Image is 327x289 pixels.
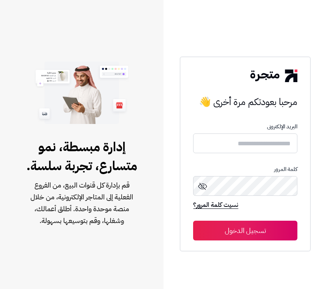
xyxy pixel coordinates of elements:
[193,94,297,110] h3: مرحبا بعودتكم مرة أخرى 👋
[193,124,297,130] p: البريد الإلكترونى
[193,200,238,211] a: نسيت كلمة المرور؟
[25,137,138,175] span: إدارة مبسطة، نمو متسارع، تجربة سلسة.
[25,179,138,227] span: قم بإدارة كل قنوات البيع، من الفروع الفعلية إلى المتاجر الإلكترونية، من خلال منصة موحدة واحدة. أط...
[250,69,297,82] img: logo-2.png
[193,166,297,173] p: كلمة المرور
[193,221,297,240] button: تسجيل الدخول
